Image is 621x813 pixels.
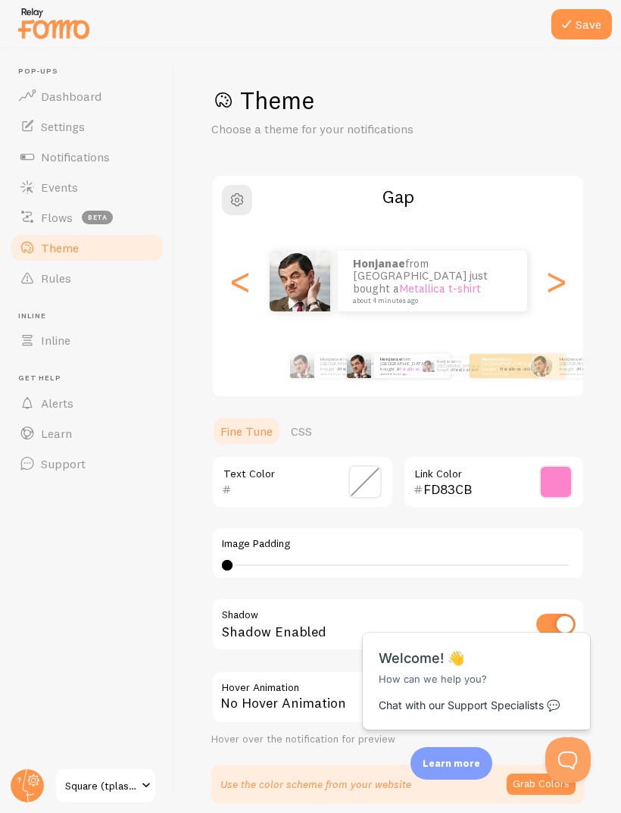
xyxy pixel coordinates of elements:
[18,67,165,77] span: Pop-ups
[452,367,478,372] a: Metallica t-shirt
[355,595,599,737] iframe: Help Scout Beacon - Messages and Notifications
[41,240,79,255] span: Theme
[41,270,71,286] span: Rules
[41,456,86,471] span: Support
[41,210,73,225] span: Flows
[399,281,481,295] a: Metallica t-shirt
[500,366,532,372] a: Metallica t-shirt
[507,774,576,795] button: Grab Colors
[9,233,165,263] a: Theme
[41,396,73,411] span: Alerts
[380,372,442,375] small: about 4 minutes ago
[320,372,379,375] small: about 4 minutes ago
[320,356,381,375] p: from [GEOGRAPHIC_DATA] just bought a
[220,777,411,792] p: Use the color scheme from your website
[9,111,165,142] a: Settings
[213,185,583,208] h2: Gap
[560,372,619,375] small: about 4 minutes ago
[422,360,434,372] img: Fomo
[211,598,585,653] div: Shadow Enabled
[530,355,552,377] img: Fomo
[222,537,574,551] label: Image Padding
[9,263,165,293] a: Rules
[398,366,431,372] a: Metallica t-shirt
[282,416,321,446] a: CSS
[353,258,512,305] p: from [GEOGRAPHIC_DATA] just bought a
[9,81,165,111] a: Dashboard
[41,333,70,348] span: Inline
[55,768,157,804] a: Square (tplashsupply)
[41,119,85,134] span: Settings
[290,354,314,378] img: Fomo
[578,366,610,372] a: Metallica t-shirt
[437,359,454,364] strong: Honjanae
[423,756,480,771] p: Learn more
[347,354,371,378] img: Fomo
[18,374,165,383] span: Get Help
[9,388,165,418] a: Alerts
[482,356,503,362] strong: Honjanae
[339,366,371,372] a: Metallica t-shirt
[380,356,444,375] p: from [GEOGRAPHIC_DATA] just bought a
[82,211,113,224] span: beta
[41,426,72,441] span: Learn
[545,737,591,783] iframe: Help Scout Beacon - Open
[41,149,110,164] span: Notifications
[16,4,92,42] img: fomo-relay-logo-orange.svg
[211,85,585,116] h1: Theme
[18,311,165,321] span: Inline
[231,227,249,336] div: Previous slide
[353,297,507,305] small: about 4 minutes ago
[41,89,101,104] span: Dashboard
[211,120,575,138] p: Choose a theme for your notifications
[211,416,282,446] a: Fine Tune
[9,142,165,172] a: Notifications
[482,356,542,375] p: from [GEOGRAPHIC_DATA] just bought a
[9,172,165,202] a: Events
[437,358,488,374] p: from [GEOGRAPHIC_DATA] just bought a
[9,325,165,355] a: Inline
[547,227,565,336] div: Next slide
[410,747,492,780] div: Learn more
[320,356,342,362] strong: Honjanae
[560,356,620,375] p: from [GEOGRAPHIC_DATA] just bought a
[9,449,165,479] a: Support
[65,777,137,795] span: Square (tplashsupply)
[211,733,585,746] div: Hover over the notification for preview
[9,202,165,233] a: Flows beta
[482,372,541,375] small: about 4 minutes ago
[380,356,401,362] strong: Honjanae
[41,180,78,195] span: Events
[270,251,330,311] img: Fomo
[353,256,405,270] strong: Honjanae
[211,671,585,724] div: No Hover Animation
[9,418,165,449] a: Learn
[560,356,581,362] strong: Honjanae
